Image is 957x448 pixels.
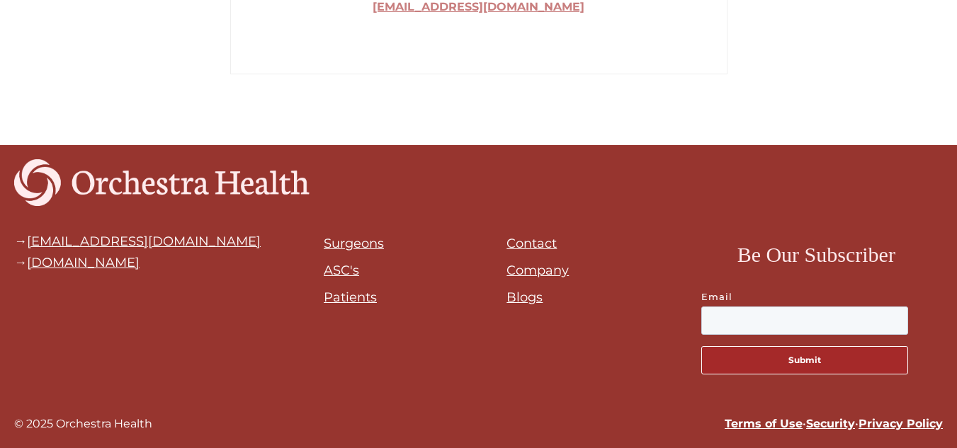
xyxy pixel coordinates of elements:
[506,236,557,251] a: Contact
[486,414,944,434] div: • •
[27,255,140,270] a: [DOMAIN_NAME]
[725,417,803,430] a: Terms of Use
[859,417,943,430] a: Privacy Policy
[14,234,261,248] div: →
[27,234,261,249] a: [EMAIL_ADDRESS][DOMAIN_NAME]
[506,263,569,278] a: Company
[324,236,384,251] a: Surgeons
[737,239,895,271] h3: Be Our Subscriber
[324,263,359,278] a: ASC's
[14,414,152,434] div: © 2025 Orchestra Health
[806,417,855,430] a: Security
[324,289,377,305] a: Patients
[701,346,909,374] button: Submit
[14,255,261,270] div: →
[506,289,543,305] a: Blogs
[701,289,931,304] label: Email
